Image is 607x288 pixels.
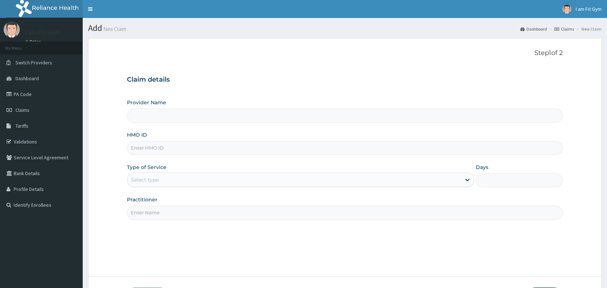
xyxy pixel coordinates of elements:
span: Claims [15,107,29,113]
a: Claims [554,26,574,32]
a: Online [25,39,42,44]
label: Type of Service [127,164,166,171]
label: Provider Name [127,99,166,106]
h1: Add [88,23,602,33]
p: Step 1 of 2 [127,49,563,57]
span: Switch Providers [15,59,52,66]
span: Dashboard [15,75,39,82]
span: Tariffs [15,123,28,129]
img: User Image [562,5,571,14]
li: New Claim [575,26,602,32]
span: I am Fit Gym [576,6,602,12]
input: Enter Name [127,206,563,220]
div: Select type [131,176,159,183]
small: New Claim [102,26,126,32]
input: Enter HMO ID [127,141,563,155]
label: Practitioner [127,196,158,203]
img: User Image [4,22,20,38]
p: I am Fit Gym [25,29,59,36]
a: Dashboard [520,26,547,32]
h3: Claim details [127,76,563,84]
label: Days [476,164,488,171]
label: HMO ID [127,131,147,138]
